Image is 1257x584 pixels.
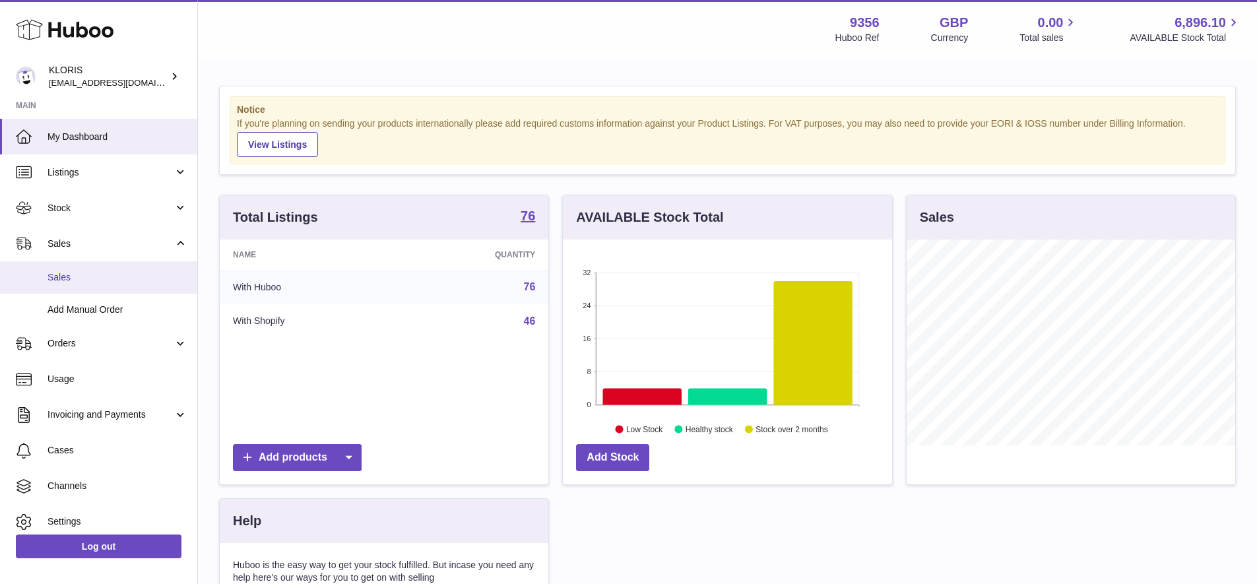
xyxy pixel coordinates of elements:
[835,32,880,44] div: Huboo Ref
[48,337,174,350] span: Orders
[48,238,174,250] span: Sales
[48,444,187,457] span: Cases
[524,281,536,292] a: 76
[48,480,187,492] span: Channels
[1175,14,1226,32] span: 6,896.10
[931,32,969,44] div: Currency
[233,444,362,471] a: Add products
[237,117,1218,157] div: If you're planning on sending your products internationally please add required customs informati...
[48,271,187,284] span: Sales
[920,209,954,226] h3: Sales
[220,304,397,339] td: With Shopify
[220,270,397,304] td: With Huboo
[521,209,535,222] strong: 76
[583,302,591,309] text: 24
[48,131,187,143] span: My Dashboard
[1019,14,1078,44] a: 0.00 Total sales
[583,269,591,276] text: 32
[576,444,649,471] a: Add Stock
[1019,32,1078,44] span: Total sales
[233,559,535,584] p: Huboo is the easy way to get your stock fulfilled. But incase you need any help here's our ways f...
[626,424,663,434] text: Low Stock
[850,14,880,32] strong: 9356
[576,209,723,226] h3: AVAILABLE Stock Total
[48,304,187,316] span: Add Manual Order
[237,104,1218,116] strong: Notice
[233,209,318,226] h3: Total Listings
[16,67,36,86] img: huboo@kloriscbd.com
[1130,14,1241,44] a: 6,896.10 AVAILABLE Stock Total
[1038,14,1064,32] span: 0.00
[233,512,261,530] h3: Help
[49,64,168,89] div: KLORIS
[48,515,187,528] span: Settings
[397,240,549,270] th: Quantity
[16,535,181,558] a: Log out
[587,368,591,375] text: 8
[583,335,591,342] text: 16
[237,132,318,157] a: View Listings
[48,373,187,385] span: Usage
[587,401,591,408] text: 0
[940,14,968,32] strong: GBP
[521,209,535,225] a: 76
[48,408,174,421] span: Invoicing and Payments
[48,166,174,179] span: Listings
[220,240,397,270] th: Name
[1130,32,1241,44] span: AVAILABLE Stock Total
[48,202,174,214] span: Stock
[524,315,536,327] a: 46
[756,424,828,434] text: Stock over 2 months
[686,424,734,434] text: Healthy stock
[49,77,194,88] span: [EMAIL_ADDRESS][DOMAIN_NAME]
